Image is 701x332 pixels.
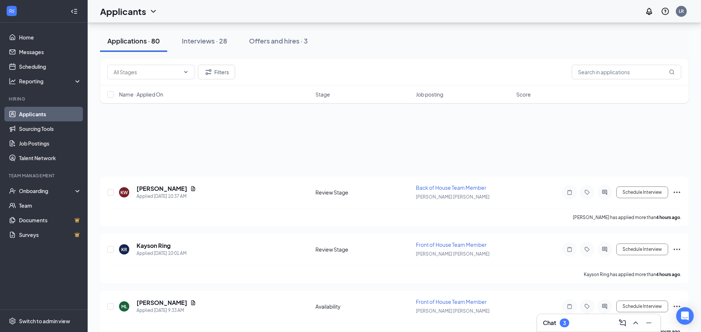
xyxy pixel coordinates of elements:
[190,300,196,306] svg: Document
[19,45,81,59] a: Messages
[19,59,81,74] a: Scheduling
[19,317,70,325] div: Switch to admin view
[315,303,411,310] div: Availability
[616,244,668,255] button: Schedule Interview
[543,319,556,327] h3: Chat
[19,198,81,213] a: Team
[583,189,591,195] svg: Tag
[190,186,196,192] svg: Document
[565,189,574,195] svg: Note
[416,241,487,248] span: Front of House Team Member
[416,308,490,314] span: [PERSON_NAME] [PERSON_NAME]
[137,193,196,200] div: Applied [DATE] 10:37 AM
[19,151,81,165] a: Talent Network
[563,320,566,326] div: 3
[249,36,308,45] div: Offers and hires · 3
[416,251,490,257] span: [PERSON_NAME] [PERSON_NAME]
[19,227,81,242] a: SurveysCrown
[656,272,680,277] b: 4 hours ago
[617,317,628,329] button: ComposeMessage
[198,65,235,79] button: Filter Filters
[416,298,487,305] span: Front of House Team Member
[9,187,16,195] svg: UserCheck
[119,91,163,98] span: Name · Applied On
[114,68,180,76] input: All Stages
[516,91,531,98] span: Score
[70,8,78,15] svg: Collapse
[182,36,227,45] div: Interviews · 28
[631,318,640,327] svg: ChevronUp
[572,65,681,79] input: Search in applications
[618,318,627,327] svg: ComposeMessage
[315,91,330,98] span: Stage
[8,7,15,15] svg: WorkstreamLogo
[673,245,681,254] svg: Ellipses
[416,194,490,200] span: [PERSON_NAME] [PERSON_NAME]
[149,7,158,16] svg: ChevronDown
[583,246,591,252] svg: Tag
[645,7,654,16] svg: Notifications
[676,307,694,325] div: Open Intercom Messenger
[19,30,81,45] a: Home
[673,302,681,311] svg: Ellipses
[120,189,128,196] div: KW
[9,317,16,325] svg: Settings
[600,246,609,252] svg: ActiveChat
[673,188,681,197] svg: Ellipses
[137,299,187,307] h5: [PERSON_NAME]
[679,8,684,14] div: LR
[573,214,681,220] p: [PERSON_NAME] has applied more than .
[107,36,160,45] div: Applications · 80
[416,184,486,191] span: Back of House Team Member
[315,246,411,253] div: Review Stage
[416,91,443,98] span: Job posting
[616,301,668,312] button: Schedule Interview
[121,246,127,253] div: KR
[19,121,81,136] a: Sourcing Tools
[630,317,641,329] button: ChevronUp
[315,189,411,196] div: Review Stage
[9,173,80,179] div: Team Management
[19,213,81,227] a: DocumentsCrown
[137,185,187,193] h5: [PERSON_NAME]
[600,303,609,309] svg: ActiveChat
[19,187,75,195] div: Onboarding
[644,318,653,327] svg: Minimize
[661,7,670,16] svg: QuestionInfo
[643,317,655,329] button: Minimize
[565,303,574,309] svg: Note
[669,69,675,75] svg: MagnifyingGlass
[137,307,196,314] div: Applied [DATE] 9:33 AM
[565,246,574,252] svg: Note
[19,107,81,121] a: Applicants
[583,303,591,309] svg: Tag
[137,242,171,250] h5: Kayson Ring
[100,5,146,18] h1: Applicants
[121,303,127,310] div: ML
[204,68,213,76] svg: Filter
[137,250,187,257] div: Applied [DATE] 10:01 AM
[19,136,81,151] a: Job Postings
[9,78,16,85] svg: Analysis
[584,271,681,278] p: Kayson Ring has applied more than .
[19,78,82,85] div: Reporting
[616,186,668,198] button: Schedule Interview
[656,215,680,220] b: 4 hours ago
[600,189,609,195] svg: ActiveChat
[183,69,189,75] svg: ChevronDown
[9,96,80,102] div: Hiring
